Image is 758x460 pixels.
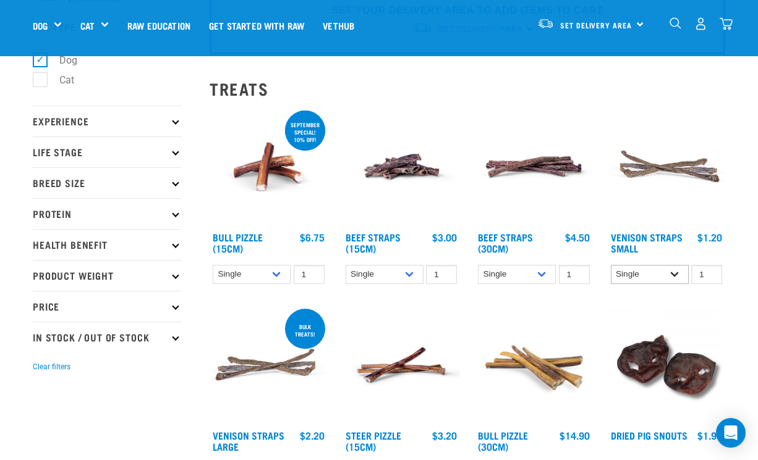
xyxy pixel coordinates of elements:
[560,430,590,441] div: $14.90
[608,108,726,226] img: Venison Straps
[313,1,364,50] a: Vethub
[346,234,401,251] a: Beef Straps (15cm)
[210,108,328,226] img: Bull Pizzle
[478,432,528,449] a: Bull Pizzle (30cm)
[716,418,746,448] div: Open Intercom Messenger
[33,260,181,291] p: Product Weight
[720,17,733,30] img: home-icon@2x.png
[432,232,457,243] div: $3.00
[691,265,722,284] input: 1
[118,1,200,50] a: Raw Education
[33,106,181,136] p: Experience
[432,430,457,441] div: $3.20
[33,167,181,198] p: Breed Size
[565,232,590,243] div: $4.50
[559,265,590,284] input: 1
[611,234,683,251] a: Venison Straps Small
[697,430,722,441] div: $1.99
[33,136,181,167] p: Life Stage
[33,19,48,33] a: Dog
[33,198,181,229] p: Protein
[213,432,284,449] a: Venison Straps Large
[611,432,688,438] a: Dried Pig Snouts
[33,291,181,322] p: Price
[33,229,181,260] p: Health Benefit
[670,17,681,29] img: home-icon-1@2x.png
[608,306,726,424] img: IMG 9990
[210,306,328,424] img: Stack of 3 Venison Straps Treats for Pets
[537,18,554,29] img: van-moving.png
[294,265,325,284] input: 1
[343,108,461,226] img: Raw Essentials Beef Straps 15cm 6 Pack
[560,23,632,27] span: Set Delivery Area
[213,234,263,251] a: Bull Pizzle (15cm)
[694,17,707,30] img: user.png
[200,1,313,50] a: Get started with Raw
[210,79,725,98] h2: Treats
[285,317,325,343] div: BULK TREATS!
[285,115,325,149] div: September special! 10% off!
[475,108,593,226] img: Raw Essentials Beef Straps 6 Pack
[300,430,325,441] div: $2.20
[346,432,401,449] a: Steer Pizzle (15cm)
[33,322,181,353] p: In Stock / Out Of Stock
[40,72,79,88] label: Cat
[300,232,325,243] div: $6.75
[475,306,593,424] img: Bull Pizzle 30cm for Dogs
[40,52,82,68] label: Dog
[33,361,70,372] button: Clear filters
[343,306,461,424] img: Raw Essentials Steer Pizzle 15cm
[697,232,722,243] div: $1.20
[426,265,457,284] input: 1
[478,234,533,251] a: Beef Straps (30cm)
[80,19,95,33] a: Cat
